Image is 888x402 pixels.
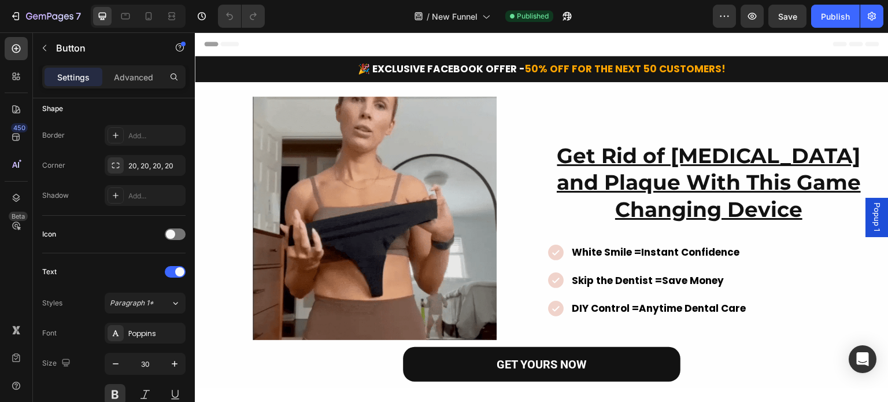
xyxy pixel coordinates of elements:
[302,322,392,342] p: GET YOURS NOW
[768,5,806,28] button: Save
[1,28,693,46] p: 🎉 EXCLUSIVE FACEBOOK OFFER -
[42,328,57,338] div: Font
[128,131,183,141] div: Add...
[105,293,186,314] button: Paragraph 1*
[42,267,57,277] div: Text
[377,239,551,257] p: Save Money
[377,213,446,227] strong: White Smile =
[362,110,666,190] u: Get Rid of [MEDICAL_DATA] and Plaque With This Game Changing Device
[11,123,28,132] div: 450
[5,5,86,28] button: 7
[110,298,154,308] span: Paragraph 1*
[821,10,850,23] div: Publish
[432,10,478,23] span: New Funnel
[42,104,63,114] div: Shape
[195,32,888,402] iframe: Design area
[42,190,69,201] div: Shadow
[517,11,549,21] span: Published
[676,170,688,200] span: Popup 1
[76,9,81,23] p: 7
[377,211,551,229] p: Instant Confidence
[778,12,797,21] span: Save
[208,315,486,349] button: <p>GET YOURS NOW</p>
[42,298,62,308] div: Styles
[9,212,28,221] div: Beta
[58,64,302,308] img: 2_1f7c745c-aa59-461b-85be-b4c078d90aff.webp
[128,161,183,171] div: 20, 20, 20, 20
[128,329,183,339] div: Poppins
[377,269,444,283] strong: DIY Control =
[42,160,65,171] div: Corner
[377,241,467,255] strong: Skip the Dentist =
[42,356,73,371] div: Size
[427,10,430,23] span: /
[128,191,183,201] div: Add...
[56,41,154,55] p: Button
[42,130,65,141] div: Border
[42,229,56,239] div: Icon
[114,71,153,83] p: Advanced
[849,345,876,373] div: Open Intercom Messenger
[218,5,265,28] div: Undo/Redo
[57,71,90,83] p: Settings
[811,5,860,28] button: Publish
[330,29,531,43] span: 50% OFF FOR THE NEXT 50 CUSTOMERS!
[377,267,551,285] p: Anytime Dental Care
